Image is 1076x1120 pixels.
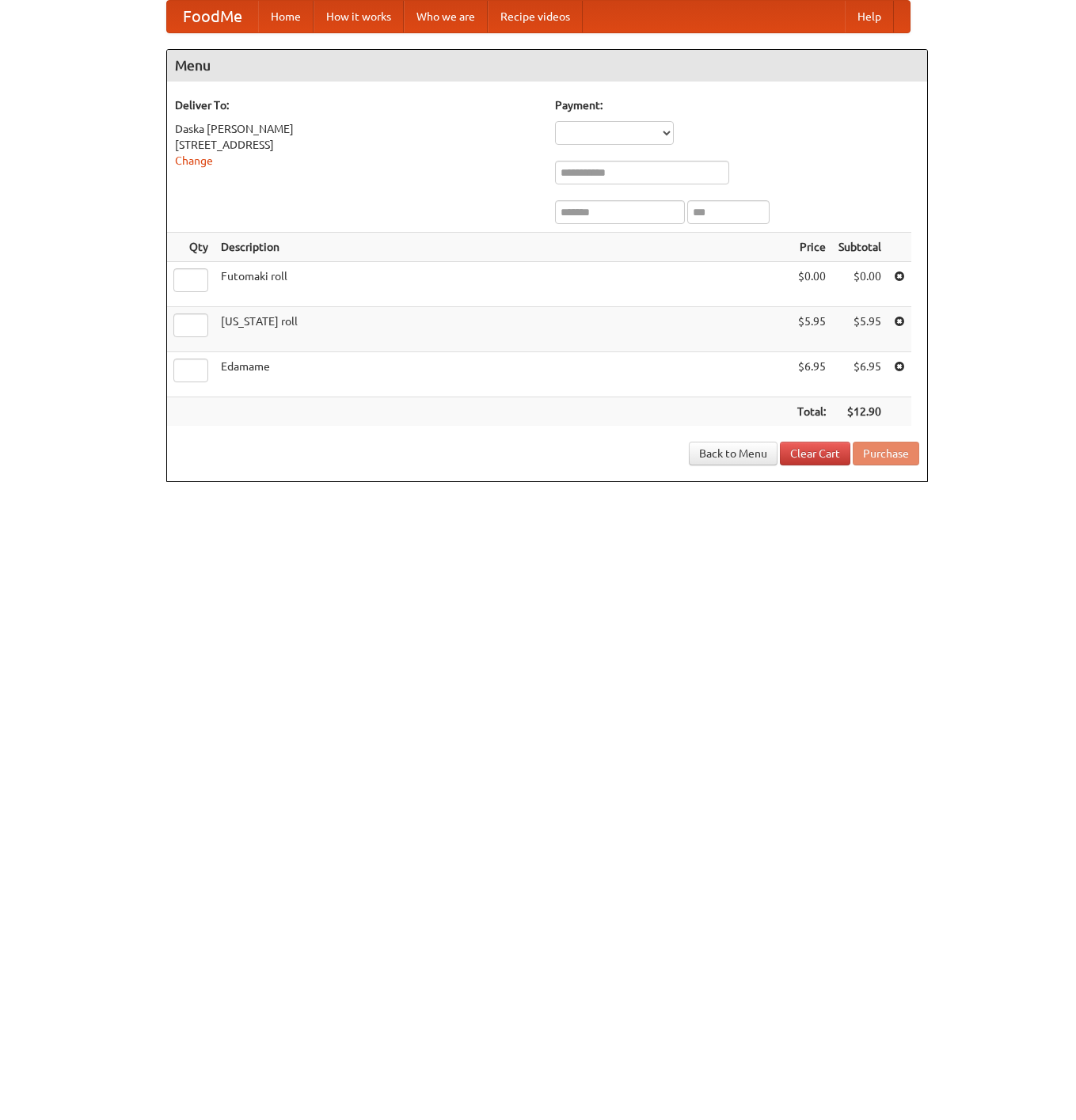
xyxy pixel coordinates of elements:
[175,97,539,113] h5: Deliver To:
[167,1,258,32] a: FoodMe
[175,121,539,137] div: Daska [PERSON_NAME]
[845,1,894,32] a: Help
[832,233,888,262] th: Subtotal
[258,1,314,32] a: Home
[791,397,832,427] th: Total:
[689,442,778,465] a: Back to Menu
[175,137,539,153] div: [STREET_ADDRESS]
[853,442,919,465] button: Purchase
[780,442,850,465] a: Clear Cart
[215,307,791,352] td: [US_STATE] roll
[832,397,888,427] th: $12.90
[791,233,832,262] th: Price
[832,307,888,352] td: $5.95
[488,1,583,32] a: Recipe videos
[791,307,832,352] td: $5.95
[832,262,888,307] td: $0.00
[791,262,832,307] td: $0.00
[555,97,919,113] h5: Payment:
[167,233,215,262] th: Qty
[314,1,404,32] a: How it works
[167,50,927,82] h4: Menu
[215,262,791,307] td: Futomaki roll
[791,352,832,397] td: $6.95
[404,1,488,32] a: Who we are
[832,352,888,397] td: $6.95
[215,233,791,262] th: Description
[175,154,213,167] a: Change
[215,352,791,397] td: Edamame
